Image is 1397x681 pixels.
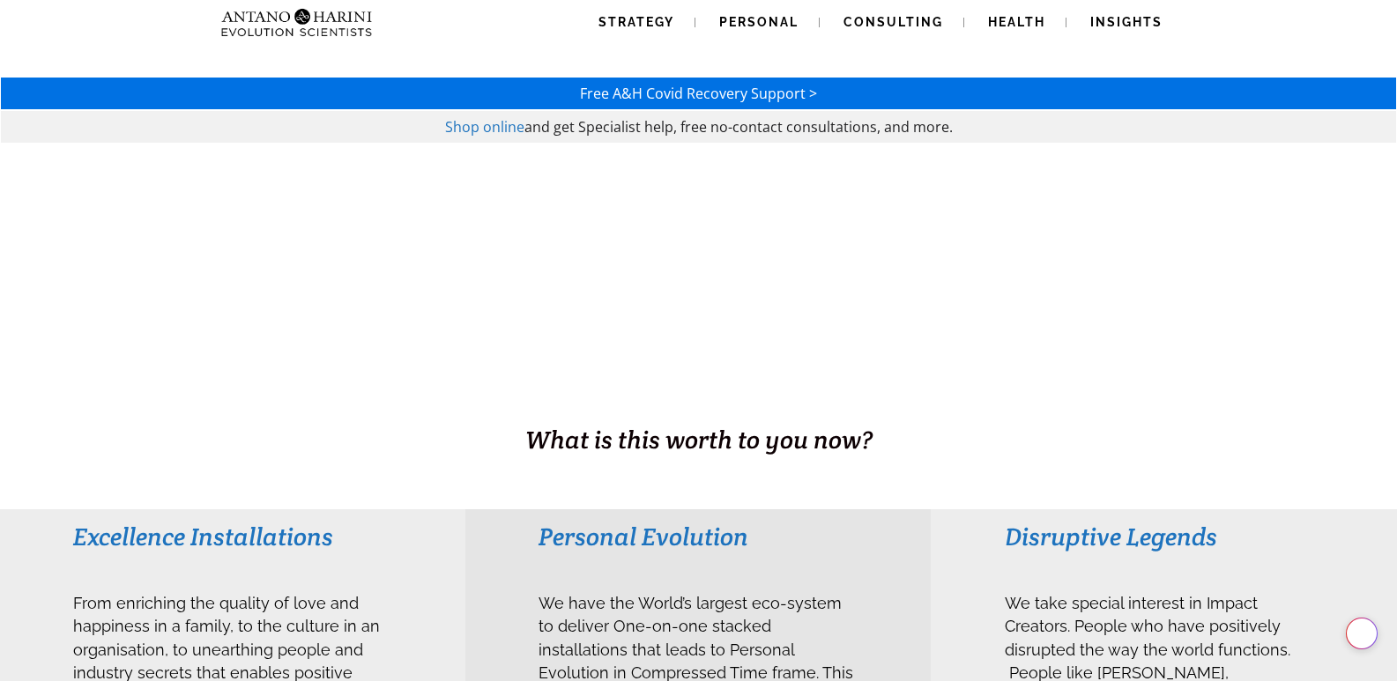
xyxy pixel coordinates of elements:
[719,15,799,29] span: Personal
[539,521,857,552] h3: Personal Evolution
[2,385,1395,422] h1: BUSINESS. HEALTH. Family. Legacy
[843,15,943,29] span: Consulting
[524,117,953,137] span: and get Specialist help, free no-contact consultations, and more.
[598,15,674,29] span: Strategy
[73,521,391,552] h3: Excellence Installations
[988,15,1045,29] span: Health
[525,424,873,455] span: What is this worth to you now?
[445,117,524,137] a: Shop online
[580,84,817,103] a: Free A&H Covid Recovery Support >
[1005,521,1323,552] h3: Disruptive Legends
[1090,15,1163,29] span: Insights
